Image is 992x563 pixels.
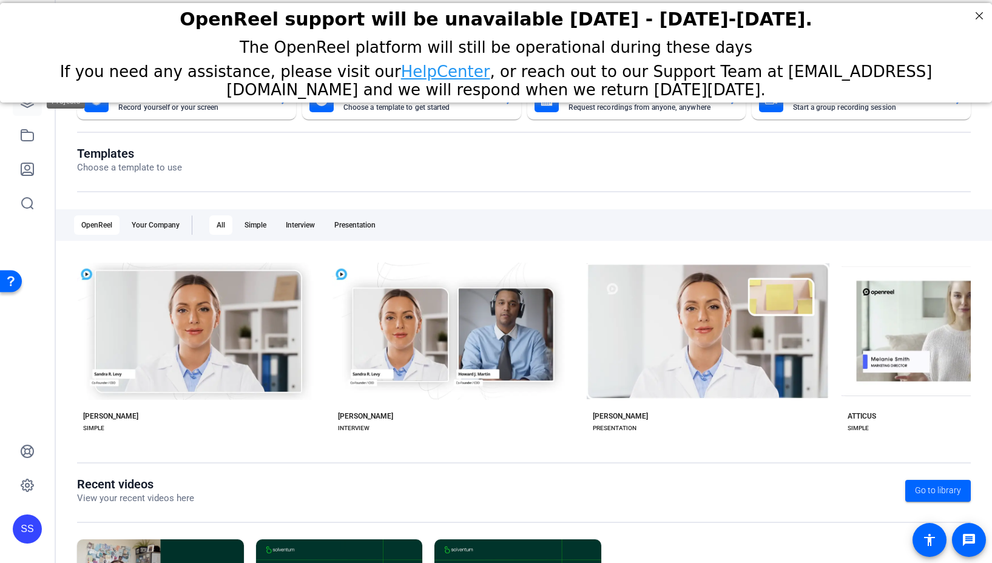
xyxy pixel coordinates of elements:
[77,491,194,505] p: View your recent videos here
[338,423,369,433] div: INTERVIEW
[915,484,961,497] span: Go to library
[401,59,490,78] a: HelpCenter
[848,411,876,421] div: ATTICUS
[593,411,648,421] div: [PERSON_NAME]
[593,423,636,433] div: PRESENTATION
[793,104,944,111] mat-card-subtitle: Start a group recording session
[240,35,752,53] span: The OpenReel platform will still be operational during these days
[343,104,494,111] mat-card-subtitle: Choose a template to get started
[327,215,383,235] div: Presentation
[962,533,976,547] mat-icon: message
[848,423,869,433] div: SIMPLE
[124,215,187,235] div: Your Company
[74,215,120,235] div: OpenReel
[237,215,274,235] div: Simple
[209,215,232,235] div: All
[13,514,42,544] div: SS
[118,104,269,111] mat-card-subtitle: Record yourself or your screen
[278,215,322,235] div: Interview
[60,59,933,96] span: If you need any assistance, please visit our , or reach out to our Support Team at [EMAIL_ADDRESS...
[15,5,977,27] h2: OpenReel support will be unavailable Thursday - Friday, October 16th-17th.
[905,480,971,502] a: Go to library
[922,533,937,547] mat-icon: accessibility
[338,411,393,421] div: [PERSON_NAME]
[77,161,182,175] p: Choose a template to use
[77,146,182,161] h1: Templates
[83,411,138,421] div: [PERSON_NAME]
[77,477,194,491] h1: Recent videos
[83,423,104,433] div: SIMPLE
[569,104,720,111] mat-card-subtitle: Request recordings from anyone, anywhere
[971,5,987,21] div: Close Step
